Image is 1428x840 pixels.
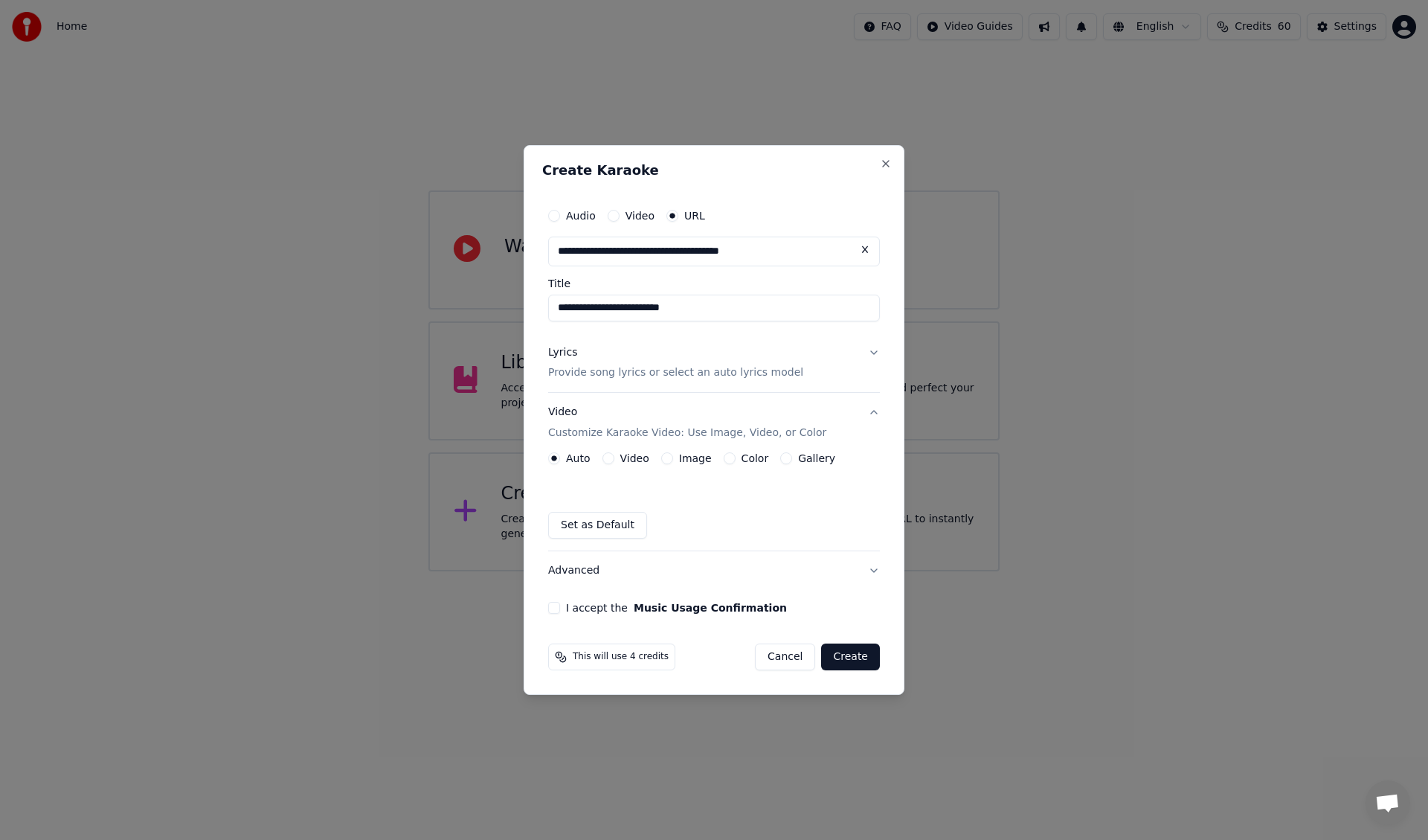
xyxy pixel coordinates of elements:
[548,551,880,590] button: Advanced
[566,211,596,221] label: Audio
[548,426,826,440] p: Customize Karaoke Video: Use Image, Video, or Color
[548,366,803,381] p: Provide song lyrics or select an auto lyrics model
[684,211,705,221] label: URL
[755,644,815,670] button: Cancel
[742,453,769,464] label: Color
[566,453,591,464] label: Auto
[542,164,886,177] h2: Create Karaoke
[548,278,880,289] label: Title
[548,405,826,441] div: Video
[548,512,647,539] button: Set as Default
[634,603,787,613] button: I accept the
[798,453,835,464] label: Gallery
[625,211,654,221] label: Video
[548,345,577,360] div: Lyrics
[548,333,880,393] button: LyricsProvide song lyrics or select an auto lyrics model
[566,603,787,613] label: I accept the
[620,453,649,464] label: Video
[548,452,880,551] div: VideoCustomize Karaoke Video: Use Image, Video, or Color
[548,394,880,453] button: VideoCustomize Karaoke Video: Use Image, Video, or Color
[573,651,669,663] span: This will use 4 credits
[821,644,880,670] button: Create
[679,453,712,464] label: Image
